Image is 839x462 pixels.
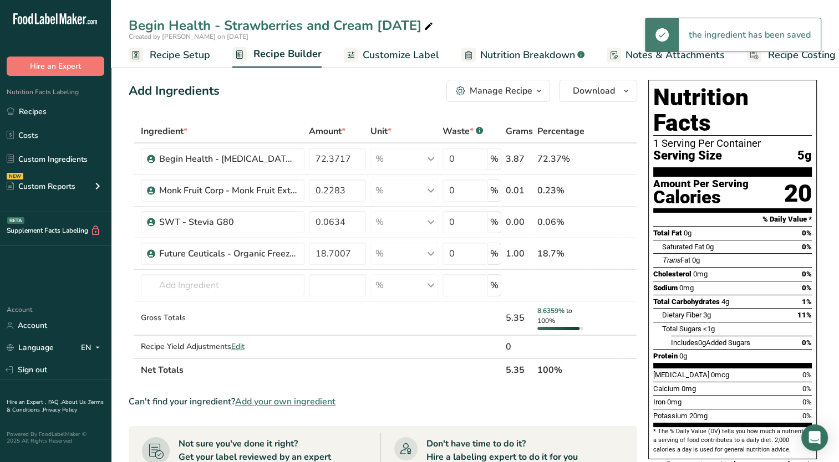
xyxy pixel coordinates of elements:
[443,125,483,138] div: Waste
[159,215,298,229] div: SWT - Stevia G80
[607,43,725,68] a: Notes & Attachments
[703,311,711,319] span: 3g
[653,270,691,278] span: Cholesterol
[653,427,812,454] section: * The % Daily Value (DV) tells you how much a nutrient in a serving of food contributes to a dail...
[706,243,714,251] span: 0g
[662,256,680,264] i: Trans
[141,274,304,296] input: Add Ingredient
[802,384,812,393] span: 0%
[461,43,584,68] a: Nutrition Breakdown
[653,352,678,360] span: Protein
[7,398,104,414] a: Terms & Conditions .
[537,306,565,315] span: 8.6359%
[7,398,46,406] a: Hire an Expert .
[141,341,304,352] div: Recipe Yield Adjustments
[559,80,637,102] button: Download
[7,338,54,357] a: Language
[537,152,584,166] div: 72.37%
[7,217,24,224] div: BETA
[797,311,812,319] span: 11%
[141,312,304,324] div: Gross Totals
[653,179,749,189] div: Amount Per Serving
[480,48,575,63] span: Nutrition Breakdown
[446,80,550,102] button: Manage Recipe
[139,358,504,381] th: Net Totals
[150,48,210,63] span: Recipe Setup
[344,43,439,68] a: Customize Label
[506,215,533,229] div: 0.00
[7,431,104,444] div: Powered By FoodLabelMaker © 2025 All Rights Reserved
[797,149,812,163] span: 5g
[653,384,680,393] span: Calcium
[684,229,691,237] span: 0g
[802,338,812,347] span: 0%
[129,395,637,408] div: Can't find your ingredient?
[692,256,700,264] span: 0g
[231,341,245,352] span: Edit
[253,47,322,61] span: Recipe Builder
[159,152,298,166] div: Begin Health - [MEDICAL_DATA] Powder
[7,181,75,192] div: Custom Reports
[721,297,729,306] span: 4g
[363,48,439,63] span: Customize Label
[653,85,812,136] h1: Nutrition Facts
[129,16,435,35] div: Begin Health - Strawberries and Cream [DATE]
[309,125,345,138] span: Amount
[747,43,836,68] a: Recipe Costing
[653,138,812,149] div: 1 Serving Per Container
[653,371,709,379] span: [MEDICAL_DATA]
[537,247,584,260] div: 18.7%
[506,184,533,197] div: 0.01
[537,215,584,229] div: 0.06%
[667,398,682,406] span: 0mg
[802,371,812,379] span: 0%
[653,189,749,206] div: Calories
[802,229,812,237] span: 0%
[7,57,104,76] button: Hire an Expert
[653,149,722,163] span: Serving Size
[129,43,210,68] a: Recipe Setup
[506,247,533,260] div: 1.00
[802,297,812,306] span: 1%
[506,340,533,353] div: 0
[662,325,701,333] span: Total Sugars
[537,184,584,197] div: 0.23%
[129,32,248,41] span: Created by [PERSON_NAME] on [DATE]
[62,398,88,406] a: About Us .
[703,325,715,333] span: <1g
[626,48,725,63] span: Notes & Attachments
[784,179,812,208] div: 20
[653,213,812,226] section: % Daily Value *
[535,358,587,381] th: 100%
[232,42,322,68] a: Recipe Builder
[802,284,812,292] span: 0%
[679,352,687,360] span: 0g
[537,125,584,138] span: Percentage
[711,371,729,379] span: 0mcg
[81,341,104,355] div: EN
[768,48,836,63] span: Recipe Costing
[653,412,688,420] span: Potassium
[129,82,220,100] div: Add Ingredients
[506,152,533,166] div: 3.87
[159,184,298,197] div: Monk Fruit Corp - Monk Fruit Extract
[671,338,750,347] span: Includes Added Sugars
[662,311,701,319] span: Dietary Fiber
[802,243,812,251] span: 0%
[159,247,298,260] div: Future Ceuticals - Organic Freeze Dried Strawberry Powder
[679,18,821,52] div: the ingredient has been saved
[141,125,187,138] span: Ingredient
[506,311,533,325] div: 5.35
[802,412,812,420] span: 0%
[7,173,23,179] div: NEW
[662,243,704,251] span: Saturated Fat
[470,84,532,97] div: Manage Recipe
[693,270,708,278] span: 0mg
[653,398,665,406] span: Iron
[801,424,828,451] div: Open Intercom Messenger
[662,256,690,264] span: Fat
[679,284,694,292] span: 0mg
[653,229,682,237] span: Total Fat
[504,358,535,381] th: 5.35
[48,398,62,406] a: FAQ .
